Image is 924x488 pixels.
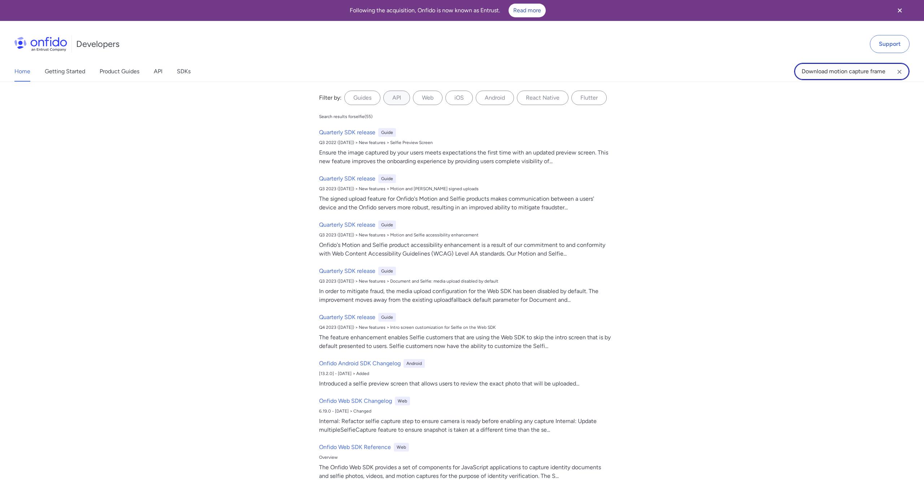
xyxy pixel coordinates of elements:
h6: Quarterly SDK release [319,313,375,322]
input: Onfido search input field [794,63,910,80]
svg: Clear search field button [895,67,904,76]
div: Guide [378,174,396,183]
div: Internal: Refactor selfie capture step to ensure camera is ready before enabling any capture Inte... [319,417,611,434]
a: Support [870,35,910,53]
div: Guide [378,221,396,229]
label: Web [413,91,443,105]
div: Onfido's Motion and Selfie product accessibility enhancement is a result of our commitment to and... [319,241,611,258]
label: API [383,91,410,105]
img: Onfido Logo [14,37,67,51]
label: iOS [445,91,473,105]
a: Read more [509,4,546,17]
a: Onfido Web SDK ChangelogWeb6.19.0 - [DATE] > ChangedInternal: Refactor selfie capture step to ens... [316,394,614,437]
svg: Close banner [895,6,904,15]
a: Home [14,61,30,82]
label: React Native [517,91,568,105]
h6: Onfido Web SDK Changelog [319,397,392,405]
div: Q3 2023 ([DATE]) > New features > Motion and [PERSON_NAME] signed uploads [319,186,611,192]
div: Android [404,359,425,368]
div: Search results for selfie ( 55 ) [319,114,372,119]
div: Web [395,397,410,405]
div: Following the acquisition, Onfido is now known as Entrust. [9,4,886,17]
div: Ensure the image captured by your users meets expectations the first time with an updated preview... [319,148,611,166]
a: Quarterly SDK releaseGuideQ3 2023 ([DATE]) > New features > Document and Selfie: media upload dis... [316,264,614,307]
div: 6.19.0 - [DATE] > Changed [319,408,611,414]
div: Guide [378,267,396,275]
div: Overview [319,454,611,460]
label: Android [476,91,514,105]
h6: Quarterly SDK release [319,267,375,275]
div: Web [394,443,409,452]
div: Q4 2023 ([DATE]) > New features > Intro screen customization for Selfie on the Web SDK [319,324,611,330]
a: SDKs [177,61,191,82]
a: Quarterly SDK releaseGuideQ3 2022 ([DATE]) > New features > Selfie Preview ScreenEnsure the image... [316,125,614,169]
a: Quarterly SDK releaseGuideQ3 2023 ([DATE]) > New features > Motion and Selfie accessibility enhan... [316,218,614,261]
div: Introduced a selfie preview screen that allows users to review the exact photo that will be uploa... [319,379,611,388]
label: Guides [344,91,380,105]
div: In order to mitigate fraud, the media upload configuration for the Web SDK has been disabled by d... [319,287,611,304]
div: The Onfido Web SDK provides a set of components for JavaScript applications to capture identity d... [319,463,611,480]
div: Filter by: [319,93,341,102]
a: Quarterly SDK releaseGuideQ4 2023 ([DATE]) > New features > Intro screen customization for Selfie... [316,310,614,353]
h1: Developers [76,38,119,50]
div: Guide [378,313,396,322]
a: Onfido Web SDK ReferenceWebOverviewThe Onfido Web SDK provides a set of components for JavaScript... [316,440,614,483]
label: Flutter [571,91,607,105]
a: Getting Started [45,61,85,82]
h6: Onfido Web SDK Reference [319,443,391,452]
a: API [154,61,162,82]
div: Q3 2023 ([DATE]) > New features > Motion and Selfie accessibility enhancement [319,232,611,238]
a: Product Guides [100,61,139,82]
div: Guide [378,128,396,137]
button: Close banner [886,1,913,19]
div: Q3 2023 ([DATE]) > New features > Document and Selfie: media upload disabled by default [319,278,611,284]
h6: Quarterly SDK release [319,174,375,183]
h6: Quarterly SDK release [319,221,375,229]
div: [13.2.0] - [DATE] > Added [319,371,611,376]
a: Onfido Android SDK ChangelogAndroid[13.2.0] - [DATE] > AddedIntroduced a selfie preview screen th... [316,356,614,391]
h6: Onfido Android SDK Changelog [319,359,401,368]
div: The signed upload feature for Onfido's Motion and Selfie products makes communication between a u... [319,195,611,212]
h6: Quarterly SDK release [319,128,375,137]
div: Q3 2022 ([DATE]) > New features > Selfie Preview Screen [319,140,611,145]
a: Quarterly SDK releaseGuideQ3 2023 ([DATE]) > New features > Motion and [PERSON_NAME] signed uploa... [316,171,614,215]
div: The feature enhancement enables Selfie customers that are using the Web SDK to skip the intro scr... [319,333,611,350]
